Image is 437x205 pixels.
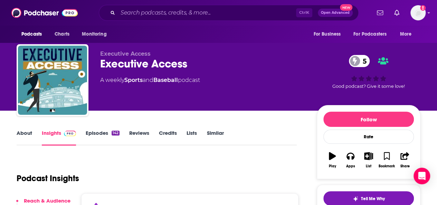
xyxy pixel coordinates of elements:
span: Monitoring [82,29,106,39]
a: Show notifications dropdown [374,7,386,19]
div: List [366,164,371,168]
p: Reach & Audience [24,197,70,204]
img: Podchaser - Follow, Share and Rate Podcasts [11,6,78,19]
span: Podcasts [21,29,42,39]
a: Sports [124,77,143,83]
div: Rate [323,130,414,144]
h1: Podcast Insights [17,173,79,184]
button: Apps [341,148,359,173]
a: 5 [349,55,370,67]
div: A weekly podcast [100,76,200,84]
span: For Business [313,29,341,39]
span: Logged in as mtraynor [410,5,426,20]
div: 5Good podcast? Give it some love! [317,50,420,93]
button: Bookmark [378,148,396,173]
a: Charts [50,28,74,41]
a: Show notifications dropdown [391,7,402,19]
img: User Profile [410,5,426,20]
input: Search podcasts, credits, & more... [118,7,296,18]
img: tell me why sparkle [353,196,358,202]
div: Share [400,164,409,168]
span: and [143,77,153,83]
svg: Add a profile image [420,5,426,11]
button: open menu [349,28,397,41]
div: Open Intercom Messenger [414,168,430,184]
a: Baseball [153,77,178,83]
button: Play [323,148,341,173]
button: open menu [308,28,349,41]
a: Lists [187,130,197,146]
a: Reviews [129,130,149,146]
div: Bookmark [379,164,395,168]
span: Charts [55,29,69,39]
span: 5 [356,55,370,67]
div: Play [329,164,336,168]
span: New [340,4,352,11]
a: InsightsPodchaser Pro [42,130,76,146]
button: Show profile menu [410,5,426,20]
span: Open Advanced [321,11,350,15]
span: Good podcast? Give it some love! [332,84,405,89]
span: For Podcasters [353,29,387,39]
span: Executive Access [100,50,151,57]
a: Credits [159,130,177,146]
img: Executive Access [18,46,87,115]
button: Share [396,148,414,173]
a: About [17,130,32,146]
button: open menu [77,28,115,41]
button: Open AdvancedNew [318,9,353,17]
img: Podchaser Pro [64,131,76,136]
span: Tell Me Why [361,196,385,202]
span: Ctrl K [296,8,312,17]
a: Similar [207,130,224,146]
div: Search podcasts, credits, & more... [99,5,359,21]
a: Episodes142 [86,130,120,146]
div: 142 [112,131,120,136]
button: open menu [395,28,420,41]
span: More [400,29,412,39]
button: Follow [323,112,414,127]
div: Apps [346,164,355,168]
button: open menu [17,28,51,41]
button: List [360,148,378,173]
